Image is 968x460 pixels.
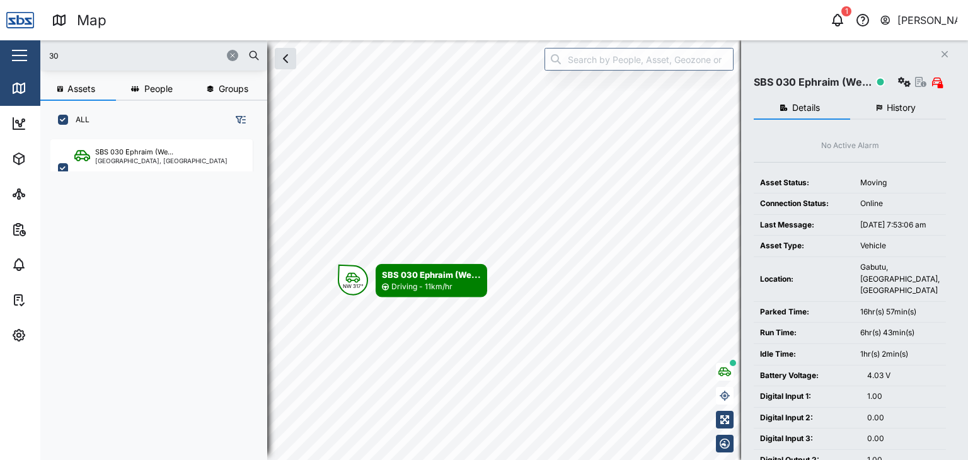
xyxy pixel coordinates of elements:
[760,370,855,382] div: Battery Voltage:
[33,187,63,201] div: Sites
[879,11,958,29] button: [PERSON_NAME]
[77,9,107,32] div: Map
[841,6,851,16] div: 1
[50,135,267,450] div: grid
[860,198,940,210] div: Online
[887,103,916,112] span: History
[144,84,173,93] span: People
[760,348,848,360] div: Idle Time:
[867,391,940,403] div: 1.00
[860,327,940,339] div: 6hr(s) 43min(s)
[897,13,958,28] div: [PERSON_NAME]
[6,6,34,34] img: Main Logo
[760,240,848,252] div: Asset Type:
[382,268,481,281] div: SBS 030 Ephraim (We...
[343,284,364,289] div: NW 317°
[760,198,848,210] div: Connection Status:
[860,177,940,189] div: Moving
[860,240,940,252] div: Vehicle
[33,258,72,272] div: Alarms
[760,273,848,285] div: Location:
[391,281,452,293] div: Driving - 11km/hr
[760,391,855,403] div: Digital Input 1:
[792,103,820,112] span: Details
[48,46,260,65] input: Search assets or drivers
[867,370,940,382] div: 4.03 V
[821,140,879,152] div: No Active Alarm
[68,115,89,125] label: ALL
[867,433,940,445] div: 0.00
[67,84,95,93] span: Assets
[760,433,855,445] div: Digital Input 3:
[860,306,940,318] div: 16hr(s) 57min(s)
[40,40,968,460] canvas: Map
[860,348,940,360] div: 1hr(s) 2min(s)
[95,158,228,164] div: [GEOGRAPHIC_DATA], [GEOGRAPHIC_DATA]
[760,306,848,318] div: Parked Time:
[219,84,248,93] span: Groups
[544,48,734,71] input: Search by People, Asset, Geozone or Place
[860,219,940,231] div: [DATE] 7:53:06 am
[760,219,848,231] div: Last Message:
[760,177,848,189] div: Asset Status:
[760,327,848,339] div: Run Time:
[860,262,940,297] div: Gabutu, [GEOGRAPHIC_DATA], [GEOGRAPHIC_DATA]
[754,74,872,90] div: SBS 030 Ephraim (We...
[33,81,61,95] div: Map
[33,293,67,307] div: Tasks
[33,328,78,342] div: Settings
[760,412,855,424] div: Digital Input 2:
[95,147,173,158] div: SBS 030 Ephraim (We...
[33,222,76,236] div: Reports
[33,117,89,130] div: Dashboard
[867,412,940,424] div: 0.00
[338,264,487,297] div: Map marker
[33,152,72,166] div: Assets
